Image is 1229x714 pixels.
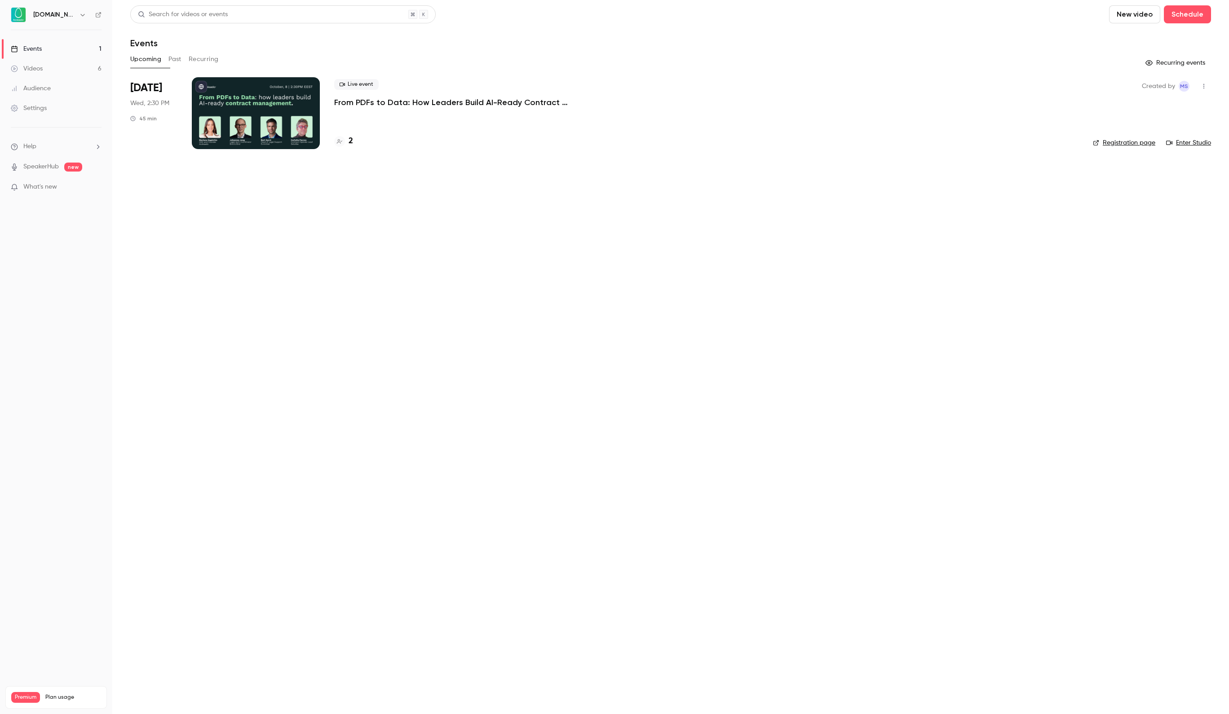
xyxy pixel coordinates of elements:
div: 45 min [130,115,157,122]
button: Recurring events [1141,56,1211,70]
span: Plan usage [45,694,101,701]
h6: [DOMAIN_NAME] [33,10,75,19]
div: Videos [11,64,43,73]
button: Recurring [189,52,219,66]
h1: Events [130,38,158,48]
span: Help [23,142,36,151]
span: new [64,163,82,172]
a: Registration page [1093,138,1155,147]
span: Live event [334,79,379,90]
button: Past [168,52,181,66]
a: SpeakerHub [23,162,59,172]
div: Audience [11,84,51,93]
span: [DATE] [130,81,162,95]
h4: 2 [349,135,353,147]
img: Avokaado.io [11,8,26,22]
div: Oct 8 Wed, 2:30 PM (Europe/Kiev) [130,77,177,149]
a: From PDFs to Data: How Leaders Build AI-Ready Contract Management. [334,97,604,108]
div: Events [11,44,42,53]
a: 2 [334,135,353,147]
a: Enter Studio [1166,138,1211,147]
span: Premium [11,692,40,703]
div: Search for videos or events [138,10,228,19]
li: help-dropdown-opener [11,142,102,151]
button: New video [1109,5,1160,23]
span: Marie Skachko [1179,81,1189,92]
span: Created by [1142,81,1175,92]
span: Wed, 2:30 PM [130,99,169,108]
span: MS [1180,81,1188,92]
button: Schedule [1164,5,1211,23]
div: Settings [11,104,47,113]
span: What's new [23,182,57,192]
button: Upcoming [130,52,161,66]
